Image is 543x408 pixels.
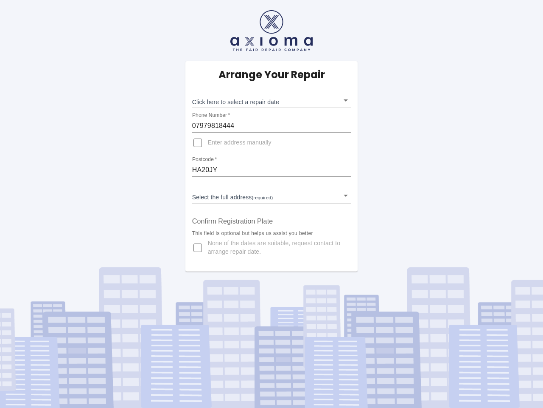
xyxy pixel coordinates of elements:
[208,139,271,147] span: Enter address manually
[192,112,230,119] label: Phone Number
[208,239,344,256] span: None of the dates are suitable, request contact to arrange repair date.
[230,10,313,51] img: axioma
[218,68,325,82] h5: Arrange Your Repair
[192,229,351,238] p: This field is optional but helps us assist you better
[192,156,217,163] label: Postcode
